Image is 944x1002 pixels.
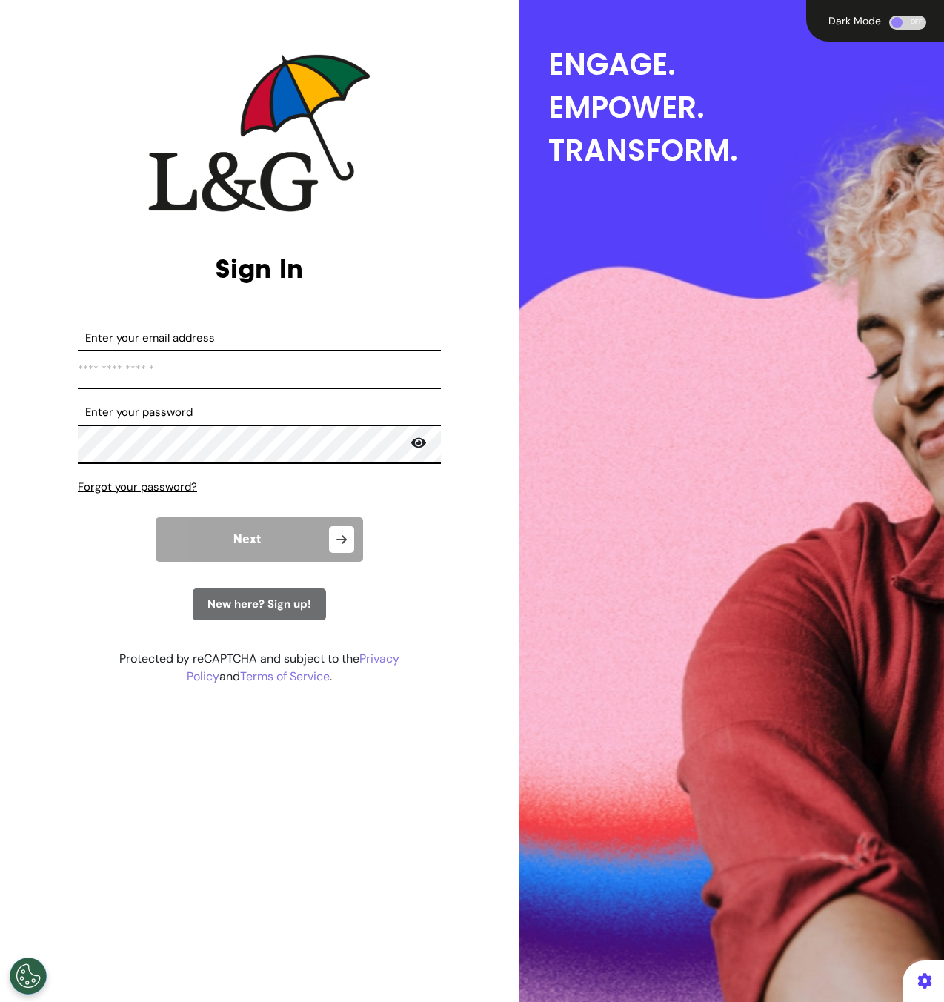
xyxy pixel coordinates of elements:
div: Dark Mode [824,16,885,26]
label: Enter your email address [78,330,441,347]
button: Next [156,517,363,562]
img: company logo [148,54,370,212]
div: ENGAGE. [548,43,944,86]
label: Enter your password [78,404,441,421]
span: Next [233,534,261,545]
span: Forgot your password? [78,480,197,494]
div: TRANSFORM. [548,129,944,172]
a: Terms of Service [240,668,330,684]
a: Privacy Policy [187,651,399,684]
span: New here? Sign up! [207,597,311,611]
div: Protected by reCAPTCHA and subject to the and . [78,650,441,686]
button: Open Preferences [10,958,47,995]
div: OFF [889,16,926,30]
h2: Sign In [78,253,441,285]
div: EMPOWER. [548,86,944,129]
